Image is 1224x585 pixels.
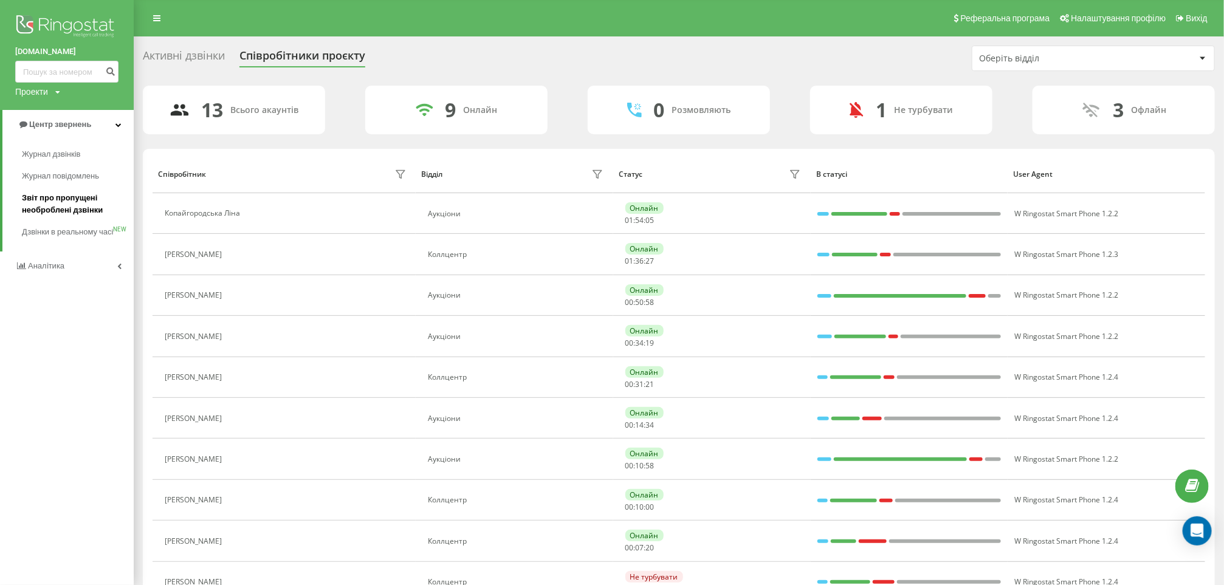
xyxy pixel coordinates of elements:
[1014,331,1118,341] span: W Ringostat Smart Phone 1.2.2
[646,502,655,512] span: 00
[625,379,634,389] span: 00
[428,210,607,218] div: Аукціони
[646,460,655,471] span: 58
[625,297,634,307] span: 00
[636,460,644,471] span: 10
[22,221,134,243] a: Дзвінки в реальному часіNEW
[428,250,607,259] div: Коллцентр
[1014,290,1118,300] span: W Ringostat Smart Phone 1.2.2
[1014,536,1118,546] span: W Ringostat Smart Phone 1.2.4
[428,332,607,341] div: Аукціони
[625,298,655,307] div: : :
[445,98,456,121] div: 9
[22,187,134,221] a: Звіт про пропущені необроблені дзвінки
[1014,454,1118,464] span: W Ringostat Smart Phone 1.2.2
[1071,13,1166,23] span: Налаштування профілю
[165,373,225,381] div: [PERSON_NAME]
[625,338,634,348] span: 00
[625,421,655,429] div: : :
[625,542,634,553] span: 00
[22,148,80,160] span: Журнал дзвінків
[876,98,887,121] div: 1
[636,379,644,389] span: 31
[28,261,64,270] span: Аналiтика
[165,455,225,464] div: [PERSON_NAME]
[1014,208,1118,219] span: W Ringostat Smart Phone 1.2.2
[636,420,644,430] span: 14
[625,571,683,583] div: Не турбувати
[625,339,655,347] div: : :
[654,98,665,121] div: 0
[1014,249,1118,259] span: W Ringostat Smart Phone 1.2.3
[428,291,607,299] div: Аукціони
[625,257,655,265] div: : :
[625,202,664,214] div: Онлайн
[625,216,655,225] div: : :
[165,250,225,259] div: [PERSON_NAME]
[646,297,655,307] span: 58
[619,170,642,179] div: Статус
[625,530,664,541] div: Онлайн
[625,502,634,512] span: 00
[165,209,243,217] div: Копайгородська Ліна
[672,105,731,115] div: Розмовляють
[636,338,644,348] span: 34
[231,105,299,115] div: Всього акаунтів
[625,284,664,296] div: Онлайн
[816,170,1002,179] div: В статусі
[625,366,664,378] div: Онлайн
[22,226,113,238] span: Дзвінки в реальному часі
[15,86,48,98] div: Проекти
[165,291,225,299] div: [PERSON_NAME]
[646,256,655,266] span: 27
[15,12,119,43] img: Ringostat logo
[894,105,953,115] div: Не турбувати
[165,414,225,423] div: [PERSON_NAME]
[625,462,655,470] div: : :
[625,460,634,471] span: 00
[625,448,664,459] div: Онлайн
[646,338,655,348] span: 19
[464,105,498,115] div: Онлайн
[625,544,655,552] div: : :
[15,61,119,83] input: Пошук за номером
[625,256,634,266] span: 01
[636,297,644,307] span: 50
[202,98,224,121] div: 13
[1183,516,1212,546] div: Open Intercom Messenger
[625,325,664,337] div: Онлайн
[143,49,225,68] div: Активні дзвінки
[625,503,655,511] div: : :
[1014,372,1118,382] span: W Ringostat Smart Phone 1.2.4
[646,215,655,225] span: 05
[165,496,225,504] div: [PERSON_NAME]
[625,380,655,389] div: : :
[625,489,664,501] div: Онлайн
[428,373,607,381] div: Коллцентр
[625,243,664,255] div: Онлайн
[636,215,644,225] span: 54
[1014,494,1118,505] span: W Ringostat Smart Phone 1.2.4
[1014,413,1118,423] span: W Ringostat Smart Phone 1.2.4
[625,215,634,225] span: 01
[29,120,91,129] span: Центр звернень
[1014,170,1200,179] div: User Agent
[22,143,134,165] a: Журнал дзвінків
[22,165,134,187] a: Журнал повідомлень
[2,110,134,139] a: Центр звернень
[961,13,1050,23] span: Реферальна програма
[428,414,607,423] div: Аукціони
[636,542,644,553] span: 07
[421,170,442,179] div: Відділ
[239,49,365,68] div: Співробітники проєкту
[636,502,644,512] span: 10
[158,170,206,179] div: Співробітник
[625,407,664,419] div: Онлайн
[428,496,607,504] div: Коллцентр
[1113,98,1124,121] div: 3
[646,379,655,389] span: 21
[165,537,225,546] div: [PERSON_NAME]
[646,420,655,430] span: 34
[428,537,607,546] div: Коллцентр
[15,46,119,58] a: [DOMAIN_NAME]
